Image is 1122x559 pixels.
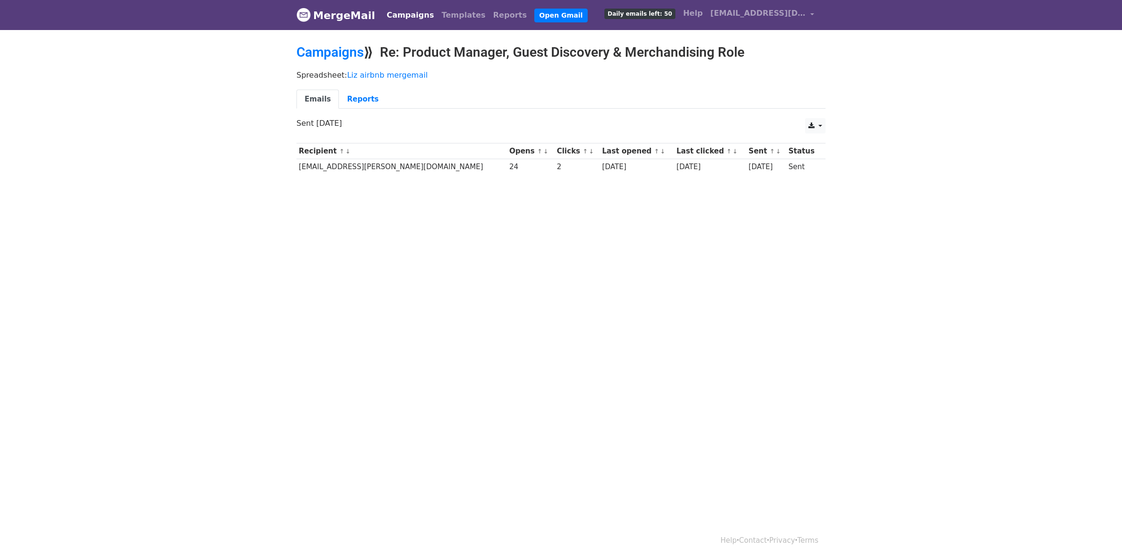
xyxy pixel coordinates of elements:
[339,90,387,109] a: Reports
[583,148,588,155] a: ↑
[674,143,746,159] th: Last clicked
[676,162,744,173] div: [DATE]
[507,143,555,159] th: Opens
[554,143,600,159] th: Clicks
[589,148,594,155] a: ↓
[654,148,659,155] a: ↑
[296,143,507,159] th: Recipient
[710,8,806,19] span: [EMAIL_ADDRESS][DOMAIN_NAME]
[537,148,542,155] a: ↑
[769,536,795,545] a: Privacy
[770,148,775,155] a: ↑
[739,536,767,545] a: Contact
[733,148,738,155] a: ↓
[296,44,826,61] h2: ⟫ Re: Product Manager, Guest Discovery & Merchandising Role
[679,4,706,23] a: Help
[775,148,781,155] a: ↓
[347,71,428,80] a: Liz airbnb mergemail
[490,6,531,25] a: Reports
[345,148,350,155] a: ↓
[600,143,674,159] th: Last opened
[601,4,679,23] a: Daily emails left: 50
[296,90,339,109] a: Emails
[383,6,438,25] a: Campaigns
[746,143,786,159] th: Sent
[721,536,737,545] a: Help
[786,159,820,175] td: Sent
[534,9,587,22] a: Open Gmail
[438,6,489,25] a: Templates
[296,70,826,80] p: Spreadsheet:
[786,143,820,159] th: Status
[296,159,507,175] td: [EMAIL_ADDRESS][PERSON_NAME][DOMAIN_NAME]
[604,9,675,19] span: Daily emails left: 50
[660,148,665,155] a: ↓
[296,118,826,128] p: Sent [DATE]
[706,4,818,26] a: [EMAIL_ADDRESS][DOMAIN_NAME]
[726,148,732,155] a: ↑
[339,148,345,155] a: ↑
[543,148,549,155] a: ↓
[602,162,672,173] div: [DATE]
[509,162,552,173] div: 24
[296,8,311,22] img: MergeMail logo
[296,44,364,60] a: Campaigns
[797,536,818,545] a: Terms
[749,162,784,173] div: [DATE]
[296,5,375,25] a: MergeMail
[557,162,597,173] div: 2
